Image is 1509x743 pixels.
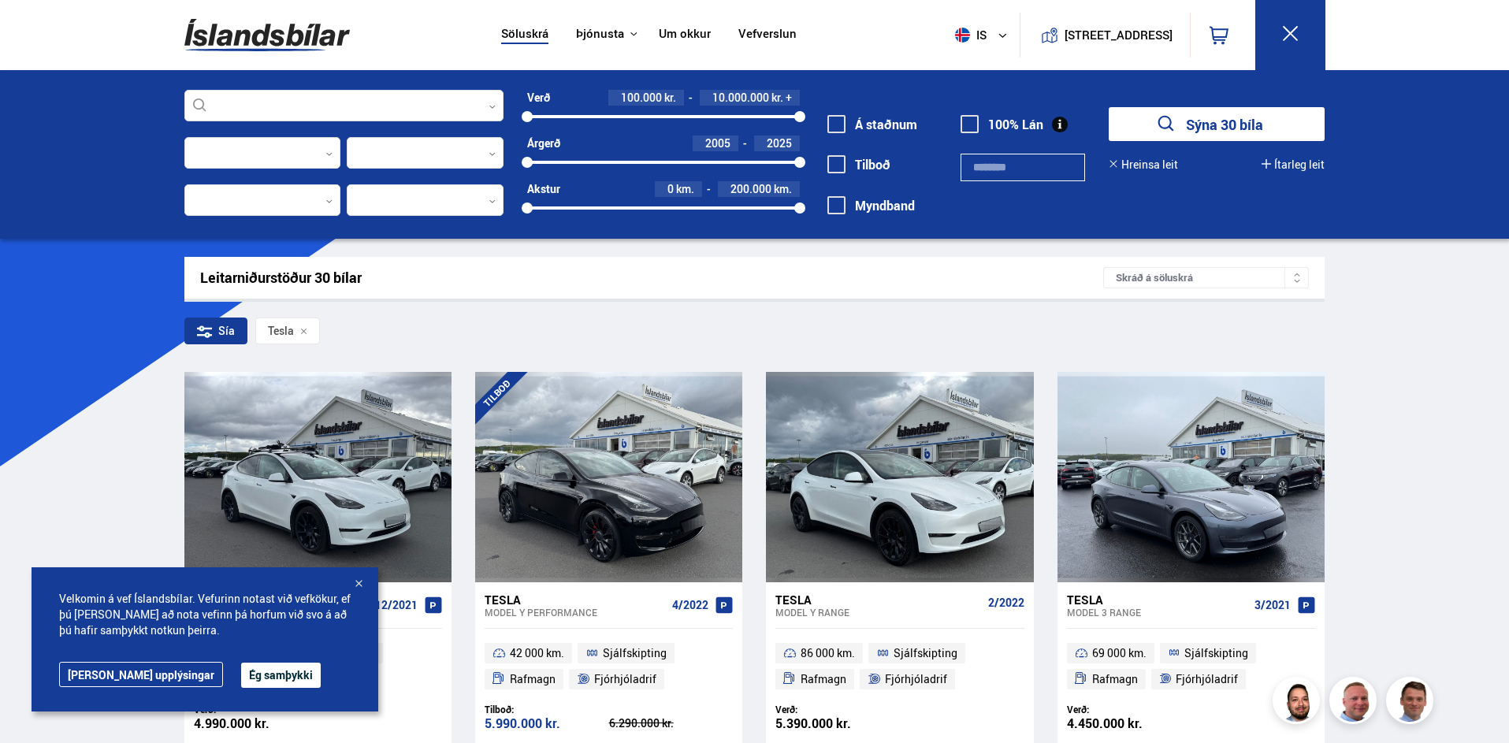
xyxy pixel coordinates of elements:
[1332,679,1379,726] img: siFngHWaQ9KaOqBr.png
[1067,607,1248,618] div: Model 3 RANGE
[375,599,418,611] span: 12/2021
[1067,704,1191,715] div: Verð:
[485,607,666,618] div: Model Y PERFORMANCE
[705,136,730,150] span: 2005
[1067,593,1248,607] div: Tesla
[59,591,351,638] span: Velkomin á vef Íslandsbílar. Vefurinn notast við vefkökur, ef þú [PERSON_NAME] að nota vefinn þá ...
[59,662,223,687] a: [PERSON_NAME] upplýsingar
[664,91,676,104] span: kr.
[774,183,792,195] span: km.
[827,158,890,172] label: Tilboð
[775,593,981,607] div: Tesla
[1184,644,1248,663] span: Sjálfskipting
[241,663,321,688] button: Ég samþykki
[738,27,797,43] a: Vefverslun
[1103,267,1309,288] div: Skráð á söluskrá
[485,704,609,715] div: Tilboð:
[827,199,915,213] label: Myndband
[510,670,556,689] span: Rafmagn
[885,670,947,689] span: Fjórhjóladrif
[775,717,900,730] div: 5.390.000 kr.
[184,9,350,61] img: G0Ugv5HjCgRt.svg
[1028,13,1181,58] a: [STREET_ADDRESS]
[603,644,667,663] span: Sjálfskipting
[955,28,970,43] img: svg+xml;base64,PHN2ZyB4bWxucz0iaHR0cDovL3d3dy53My5vcmcvMjAwMC9zdmciIHdpZHRoPSI1MTIiIGhlaWdodD0iNT...
[1092,644,1147,663] span: 69 000 km.
[730,181,771,196] span: 200.000
[268,325,294,337] span: Tesla
[1388,679,1436,726] img: FbJEzSuNWCJXmdc-.webp
[1254,599,1291,611] span: 3/2021
[659,27,711,43] a: Um okkur
[1092,670,1138,689] span: Rafmagn
[1262,158,1325,171] button: Ítarleg leit
[1071,28,1167,42] button: [STREET_ADDRESS]
[676,183,694,195] span: km.
[485,717,609,730] div: 5.990.000 kr.
[801,644,855,663] span: 86 000 km.
[576,27,624,42] button: Þjónusta
[961,117,1043,132] label: 100% Lán
[594,670,656,689] span: Fjórhjóladrif
[771,91,783,104] span: kr.
[527,183,560,195] div: Akstur
[1067,717,1191,730] div: 4.450.000 kr.
[184,318,247,344] div: Sía
[1109,107,1325,141] button: Sýna 30 bíla
[767,136,792,150] span: 2025
[775,704,900,715] div: Verð:
[1275,679,1322,726] img: nhp88E3Fdnt1Opn2.png
[1109,158,1178,171] button: Hreinsa leit
[672,599,708,611] span: 4/2022
[949,12,1020,58] button: is
[485,593,666,607] div: Tesla
[988,596,1024,609] span: 2/2022
[827,117,917,132] label: Á staðnum
[801,670,846,689] span: Rafmagn
[775,607,981,618] div: Model Y RANGE
[712,90,769,105] span: 10.000.000
[786,91,792,104] span: +
[527,137,560,150] div: Árgerð
[501,27,548,43] a: Söluskrá
[609,718,734,729] div: 6.290.000 kr.
[527,91,550,104] div: Verð
[194,717,318,730] div: 4.990.000 kr.
[621,90,662,105] span: 100.000
[1176,670,1238,689] span: Fjórhjóladrif
[949,28,988,43] span: is
[667,181,674,196] span: 0
[510,644,564,663] span: 42 000 km.
[894,644,957,663] span: Sjálfskipting
[200,269,1104,286] div: Leitarniðurstöður 30 bílar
